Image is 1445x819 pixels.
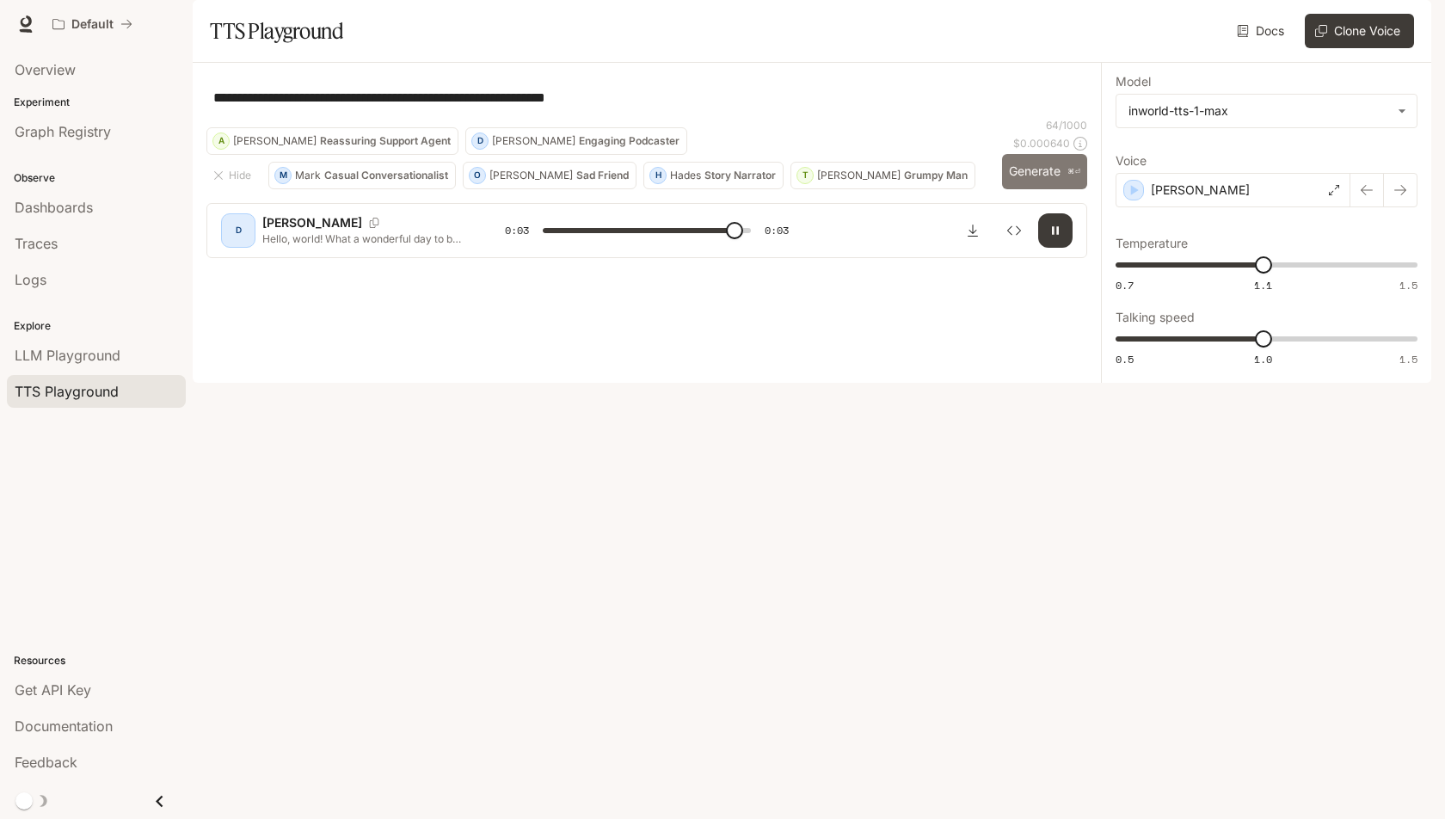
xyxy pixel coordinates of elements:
[275,162,291,189] div: M
[1067,167,1080,177] p: ⌘⏎
[1151,182,1250,199] p: [PERSON_NAME]
[1128,102,1389,120] div: inworld-tts-1-max
[206,162,261,189] button: Hide
[262,214,362,231] p: [PERSON_NAME]
[1013,136,1070,151] p: $ 0.000640
[1002,154,1087,189] button: Generate⌘⏎
[505,222,529,239] span: 0:03
[1305,14,1414,48] button: Clone Voice
[492,136,575,146] p: [PERSON_NAME]
[576,170,629,181] p: Sad Friend
[1116,237,1188,249] p: Temperature
[213,127,229,155] div: A
[1399,352,1417,366] span: 1.5
[1233,14,1291,48] a: Docs
[704,170,776,181] p: Story Narrator
[790,162,975,189] button: T[PERSON_NAME]Grumpy Man
[472,127,488,155] div: D
[997,213,1031,248] button: Inspect
[1116,278,1134,292] span: 0.7
[650,162,666,189] div: H
[1399,278,1417,292] span: 1.5
[362,218,386,228] button: Copy Voice ID
[1116,95,1417,127] div: inworld-tts-1-max
[268,162,456,189] button: MMarkCasual Conversationalist
[1046,118,1087,132] p: 64 / 1000
[465,127,687,155] button: D[PERSON_NAME]Engaging Podcaster
[320,136,451,146] p: Reassuring Support Agent
[45,7,140,41] button: All workspaces
[1116,311,1195,323] p: Talking speed
[797,162,813,189] div: T
[295,170,321,181] p: Mark
[1254,352,1272,366] span: 1.0
[817,170,901,181] p: [PERSON_NAME]
[904,170,968,181] p: Grumpy Man
[324,170,448,181] p: Casual Conversationalist
[579,136,679,146] p: Engaging Podcaster
[224,217,252,244] div: D
[956,213,990,248] button: Download audio
[1116,352,1134,366] span: 0.5
[463,162,636,189] button: O[PERSON_NAME]Sad Friend
[210,14,343,48] h1: TTS Playground
[1116,155,1147,167] p: Voice
[71,17,114,32] p: Default
[489,170,573,181] p: [PERSON_NAME]
[470,162,485,189] div: O
[206,127,458,155] button: A[PERSON_NAME]Reassuring Support Agent
[670,170,701,181] p: Hades
[262,231,464,246] p: Hello, world! What a wonderful day to be a text-to-speech model!
[1254,278,1272,292] span: 1.1
[1116,76,1151,88] p: Model
[233,136,317,146] p: [PERSON_NAME]
[643,162,784,189] button: HHadesStory Narrator
[765,222,789,239] span: 0:03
